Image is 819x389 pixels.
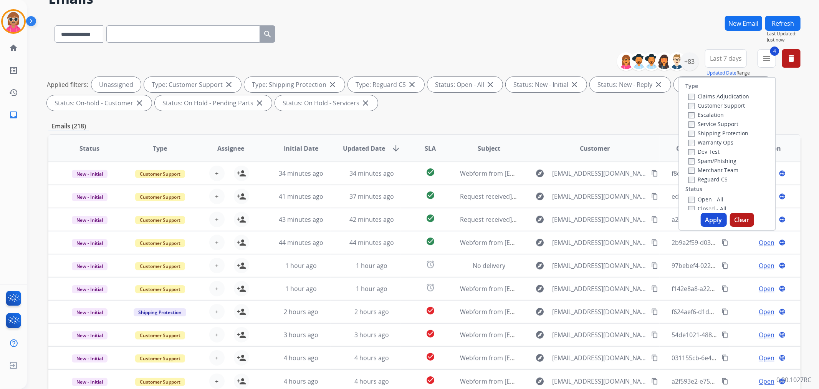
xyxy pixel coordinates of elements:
[426,283,435,292] mat-icon: alarm
[580,144,610,153] span: Customer
[758,49,776,68] button: 4
[535,284,544,293] mat-icon: explore
[688,206,695,212] input: Closed - All
[672,169,788,178] span: f8d41377-744e-49da-87e0-f730d6dbf04a
[535,307,544,316] mat-icon: explore
[284,354,318,362] span: 4 hours ago
[688,205,726,212] label: Closed - All
[506,77,587,92] div: Status: New - Initial
[779,239,786,246] mat-icon: language
[72,262,108,270] span: New - Initial
[759,353,774,362] span: Open
[672,215,788,224] span: a2d2c05b-e289-4b83-b2ac-4f169fe439d4
[285,284,317,293] span: 1 hour ago
[767,31,801,37] span: Last Updated:
[354,308,389,316] span: 2 hours ago
[651,308,658,315] mat-icon: content_copy
[651,262,658,269] mat-icon: content_copy
[134,308,186,316] span: Shipping Protection
[135,354,185,362] span: Customer Support
[688,94,695,100] input: Claims Adjudication
[215,261,218,270] span: +
[776,375,811,384] p: 0.20.1027RC
[135,239,185,247] span: Customer Support
[651,170,658,177] mat-icon: content_copy
[427,77,503,92] div: Status: Open - All
[215,353,218,362] span: +
[209,258,225,273] button: +
[688,112,695,118] input: Escalation
[209,281,225,296] button: +
[135,193,185,201] span: Customer Support
[237,284,246,293] mat-icon: person_add
[552,215,647,224] span: [EMAIL_ADDRESS][DOMAIN_NAME]
[651,285,658,292] mat-icon: content_copy
[688,111,724,118] label: Escalation
[426,306,435,315] mat-icon: check_circle
[354,354,389,362] span: 4 hours ago
[215,215,218,224] span: +
[209,374,225,389] button: +
[343,144,385,153] span: Updated Date
[651,193,658,200] mat-icon: content_copy
[710,57,742,60] span: Last 7 days
[135,378,185,386] span: Customer Support
[688,166,738,174] label: Merchant Team
[787,54,796,63] mat-icon: delete
[349,192,394,201] span: 37 minutes ago
[779,308,786,315] mat-icon: language
[215,238,218,247] span: +
[279,215,323,224] span: 43 minutes ago
[72,193,108,201] span: New - Initial
[672,238,789,247] span: 2b9a2f59-d030-4b85-85c4-6ee405373919
[721,354,728,361] mat-icon: content_copy
[552,353,647,362] span: [EMAIL_ADDRESS][DOMAIN_NAME]
[759,261,774,270] span: Open
[285,261,317,270] span: 1 hour ago
[215,192,218,201] span: +
[590,77,671,92] div: Status: New - Reply
[407,80,417,89] mat-icon: close
[237,377,246,386] mat-icon: person_add
[348,77,424,92] div: Type: Reguard CS
[779,378,786,385] mat-icon: language
[460,215,687,224] span: Request received] Resolve the issue and log your decision. ͏‌ ͏‌ ͏‌ ͏‌ ͏‌ ͏‌ ͏‌ ͏‌ ͏‌ ͏‌ ͏‌ ͏‌ ͏‌...
[759,307,774,316] span: Open
[730,213,754,227] button: Clear
[72,378,108,386] span: New - Initial
[426,260,435,269] mat-icon: alarm
[779,193,786,200] mat-icon: language
[426,329,435,338] mat-icon: check_circle
[552,284,647,293] span: [EMAIL_ADDRESS][DOMAIN_NAME]
[72,354,108,362] span: New - Initial
[279,192,323,201] span: 41 minutes ago
[672,354,791,362] span: 031155cb-6e48-4952-b46b-ea7b19699677
[48,121,89,131] p: Emails (218)
[460,377,634,386] span: Webform from [EMAIL_ADDRESS][DOMAIN_NAME] on [DATE]
[688,196,723,203] label: Open - All
[672,331,788,339] span: 54de1021-488f-4208-8157-da03ec81f052
[284,144,318,153] span: Initial Date
[426,168,435,177] mat-icon: check_circle
[460,284,634,293] span: Webform from [EMAIL_ADDRESS][DOMAIN_NAME] on [DATE]
[688,177,695,183] input: Reguard CS
[279,238,323,247] span: 44 minutes ago
[426,191,435,200] mat-icon: check_circle
[237,238,246,247] mat-icon: person_add
[688,168,695,174] input: Merchant Team
[706,70,736,76] button: Updated Date
[685,82,698,90] label: Type
[72,216,108,224] span: New - Initial
[349,238,394,247] span: 44 minutes ago
[535,169,544,178] mat-icon: explore
[759,377,774,386] span: Open
[349,215,394,224] span: 42 minutes ago
[237,330,246,339] mat-icon: person_add
[688,102,745,109] label: Customer Support
[209,350,225,366] button: +
[72,170,108,178] span: New - Initial
[255,98,264,108] mat-icon: close
[209,235,225,250] button: +
[237,261,246,270] mat-icon: person_add
[705,49,747,68] button: Last 7 days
